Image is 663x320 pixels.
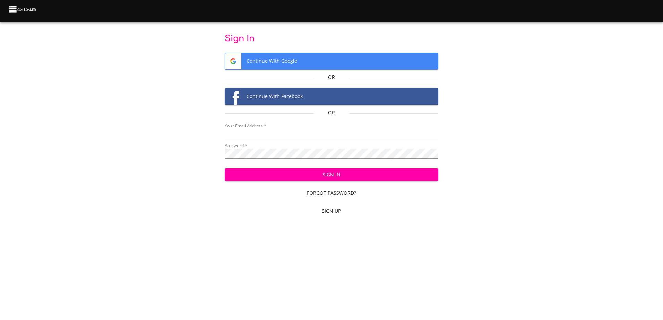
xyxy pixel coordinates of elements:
span: Sign In [230,170,433,179]
img: Google logo [225,53,241,69]
label: Your Email Address [225,124,266,128]
a: Forgot Password? [225,187,438,199]
img: CSV Loader [8,5,37,14]
button: Sign In [225,168,438,181]
a: Sign Up [225,205,438,217]
p: Or [314,74,350,81]
button: Facebook logoContinue With Facebook [225,88,438,105]
p: Or [314,109,350,116]
label: Password [225,144,247,148]
span: Continue With Google [225,53,438,69]
img: Facebook logo [225,88,241,105]
p: Sign In [225,33,438,44]
span: Sign Up [227,207,436,215]
span: Continue With Facebook [225,88,438,105]
button: Google logoContinue With Google [225,53,438,70]
span: Forgot Password? [227,189,436,197]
